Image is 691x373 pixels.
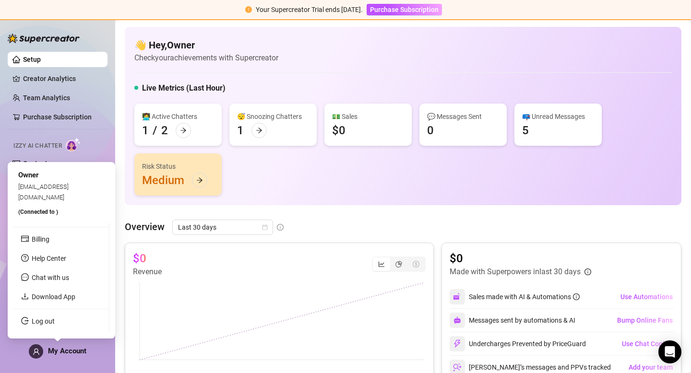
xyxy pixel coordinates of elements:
span: arrow-right [180,127,187,134]
article: Check your achievements with Supercreator [134,52,278,64]
span: Use Chat Copilot [622,340,673,348]
div: 👩‍💻 Active Chatters [142,111,214,122]
span: Last 30 days [178,220,267,234]
div: 1 [237,123,244,138]
h5: Live Metrics (Last Hour) [142,82,226,94]
article: Overview [125,220,165,234]
article: Revenue [133,266,162,278]
img: svg%3e [453,316,461,324]
span: (Connected to ) [18,209,58,215]
div: 😴 Snoozing Chatters [237,111,309,122]
div: 2 [161,123,168,138]
span: Owner [18,171,38,179]
button: Purchase Subscription [367,4,442,15]
div: segmented control [372,256,426,272]
span: calendar [262,224,268,230]
div: 0 [427,123,434,138]
span: info-circle [584,268,591,275]
div: $0 [332,123,345,138]
li: Log out [13,314,109,329]
div: 5 [522,123,529,138]
div: Risk Status [142,161,214,172]
span: info-circle [573,293,580,300]
span: Bump Online Fans [617,316,673,324]
span: user [33,348,40,355]
button: Use Automations [620,289,673,304]
img: svg%3e [453,339,462,348]
span: My Account [48,347,86,355]
span: dollar-circle [413,261,419,268]
h4: 👋 Hey, Owner [134,38,278,52]
a: Creator Analytics [23,71,100,86]
article: Made with Superpowers in last 30 days [450,266,581,278]
a: Log out [32,317,55,325]
span: [EMAIL_ADDRESS][DOMAIN_NAME] [18,183,69,200]
div: Sales made with AI & Automations [469,291,580,302]
img: logo-BBDzfeDw.svg [8,34,80,43]
span: arrow-right [196,177,203,184]
a: Setup [23,56,41,63]
div: Messages sent by automations & AI [450,313,575,328]
span: Chat with us [32,274,69,281]
span: Your Supercreator Trial ends [DATE]. [256,6,363,13]
div: Open Intercom Messenger [658,340,681,363]
a: Billing [32,235,49,243]
span: pie-chart [395,261,402,268]
button: Use Chat Copilot [621,336,673,351]
img: svg%3e [453,292,462,301]
article: $0 [450,251,591,266]
span: exclamation-circle [245,6,252,13]
div: 1 [142,123,149,138]
a: Team Analytics [23,94,70,102]
div: 💬 Messages Sent [427,111,499,122]
span: info-circle [277,224,284,231]
button: Bump Online Fans [617,313,673,328]
span: Use Automations [620,293,673,301]
img: AI Chatter [66,138,81,152]
a: Download App [32,293,75,301]
div: 📪 Unread Messages [522,111,594,122]
a: Purchase Subscription [367,6,442,13]
span: Add your team [629,363,673,371]
span: arrow-right [256,127,262,134]
span: Izzy AI Chatter [13,141,62,151]
span: message [21,273,29,281]
span: line-chart [378,261,385,268]
article: $0 [133,251,146,266]
li: Billing [13,232,109,247]
img: svg%3e [453,363,462,372]
span: Purchase Subscription [370,6,439,13]
div: Undercharges Prevented by PriceGuard [450,336,586,351]
a: Help Center [32,255,66,262]
a: Purchase Subscription [23,113,92,121]
div: 💵 Sales [332,111,404,122]
a: Content [23,160,48,167]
